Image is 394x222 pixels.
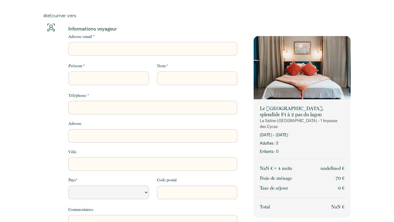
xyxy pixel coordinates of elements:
[68,207,93,213] label: Commentaires
[47,24,55,31] img: guests-info
[320,165,344,172] p: undefined €
[68,26,237,32] p: Informations voyageur
[68,63,85,69] label: Prénom *
[336,175,344,182] p: 70 €
[254,36,351,101] img: rental-image
[260,105,344,118] p: Le [GEOGRAPHIC_DATA], splendide F1 à 2 pas du lagon
[331,204,344,210] span: NaN €
[68,121,82,127] label: Adresse
[338,184,344,192] p: 0 €
[43,12,351,19] a: Retourner vers
[260,175,292,182] p: Frais de ménage
[260,149,344,154] p: Enfants : 0
[260,118,344,129] p: La Saline-[GEOGRAPHIC_DATA] - 1 Impasse des Cycas
[157,177,177,183] label: Code postal
[260,204,270,210] span: Total
[260,132,344,138] p: [DATE] - [DATE]
[290,166,292,171] span: s
[260,184,288,192] p: Taxe de séjour
[68,149,77,155] label: Ville
[68,186,149,199] select: Default select example
[68,92,89,99] label: Téléphone *
[68,34,94,40] label: Adresse email *
[260,165,292,172] p: NaN € × 4 nuit
[157,63,168,69] label: Nom *
[68,177,77,183] label: Pays
[260,140,344,146] p: Adultes : 2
